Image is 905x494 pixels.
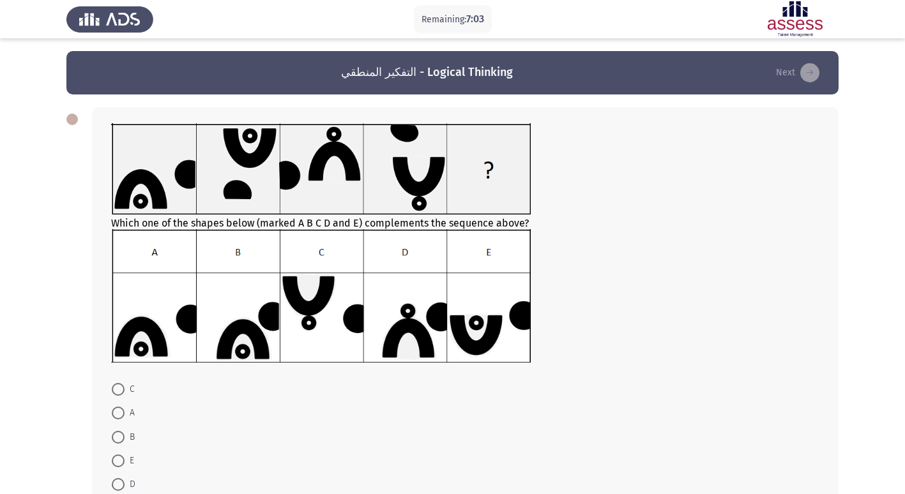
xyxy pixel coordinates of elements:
button: load next page [772,63,823,83]
h3: التفكير المنطقي - Logical Thinking [341,64,513,80]
img: UkFYYV8wOTJfQi5wbmcxNjkxMzMwMjc4ODgw.png [111,229,531,362]
span: B [125,430,135,445]
img: Assess Talent Management logo [66,1,153,37]
span: A [125,405,135,421]
span: D [125,477,135,492]
span: E [125,453,134,468]
img: UkFYYV8wOTJfQS5wbmcxNjkxMzg1MzI1MjI4.png [111,123,531,214]
span: C [125,382,135,397]
span: 7:03 [466,13,484,25]
img: Assessment logo of Assessment En (Focus & 16PD) [752,1,839,37]
p: Remaining: [422,11,484,27]
div: Which one of the shapes below (marked A B C D and E) complements the sequence above? [111,123,819,365]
